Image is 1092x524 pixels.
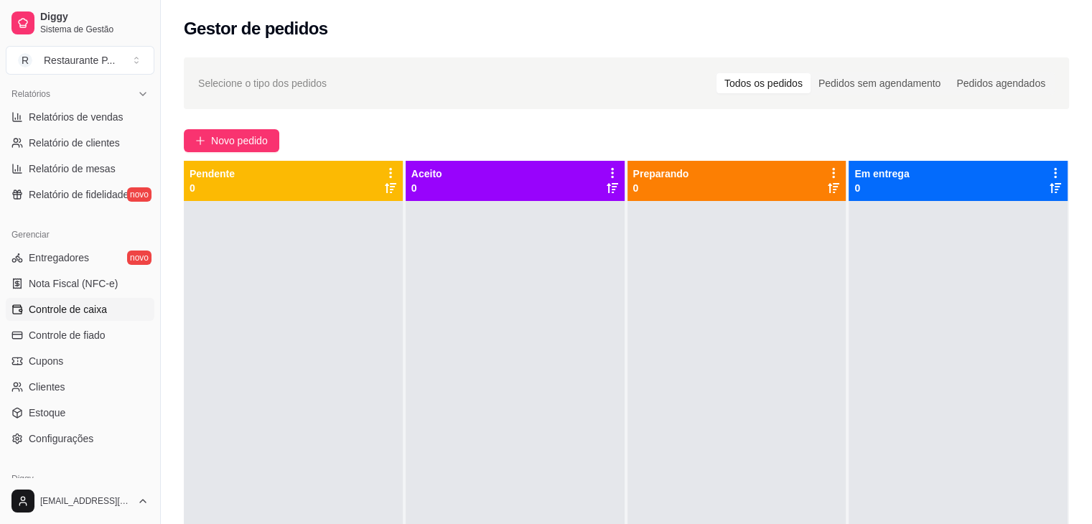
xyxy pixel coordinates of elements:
div: Restaurante P ... [44,53,115,67]
div: Pedidos agendados [948,73,1053,93]
span: Controle de fiado [29,328,106,342]
span: Configurações [29,431,93,446]
a: Configurações [6,427,154,450]
span: Diggy [40,11,149,24]
span: Entregadores [29,251,89,265]
button: [EMAIL_ADDRESS][DOMAIN_NAME] [6,484,154,518]
p: 0 [190,181,235,195]
div: Diggy [6,467,154,490]
div: Gerenciar [6,223,154,246]
span: plus [195,136,205,146]
div: Todos os pedidos [717,73,811,93]
p: 0 [411,181,442,195]
h2: Gestor de pedidos [184,17,328,40]
span: [EMAIL_ADDRESS][DOMAIN_NAME] [40,495,131,507]
a: DiggySistema de Gestão [6,6,154,40]
a: Nota Fiscal (NFC-e) [6,272,154,295]
span: Relatórios [11,88,50,100]
span: Cupons [29,354,63,368]
span: Novo pedido [211,133,268,149]
span: Nota Fiscal (NFC-e) [29,276,118,291]
a: Relatórios de vendas [6,106,154,128]
span: Controle de caixa [29,302,107,317]
div: Pedidos sem agendamento [811,73,948,93]
span: Relatório de mesas [29,162,116,176]
span: Estoque [29,406,65,420]
span: Relatórios de vendas [29,110,123,124]
p: Aceito [411,167,442,181]
a: Relatório de clientes [6,131,154,154]
button: Select a team [6,46,154,75]
a: Estoque [6,401,154,424]
span: Relatório de clientes [29,136,120,150]
a: Relatório de fidelidadenovo [6,183,154,206]
a: Entregadoresnovo [6,246,154,269]
p: 0 [854,181,909,195]
a: Cupons [6,350,154,373]
p: 0 [633,181,689,195]
span: R [18,53,32,67]
a: Clientes [6,375,154,398]
p: Em entrega [854,167,909,181]
a: Relatório de mesas [6,157,154,180]
span: Sistema de Gestão [40,24,149,35]
span: Relatório de fidelidade [29,187,129,202]
a: Controle de fiado [6,324,154,347]
span: Clientes [29,380,65,394]
button: Novo pedido [184,129,279,152]
a: Controle de caixa [6,298,154,321]
p: Pendente [190,167,235,181]
span: Selecione o tipo dos pedidos [198,75,327,91]
p: Preparando [633,167,689,181]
